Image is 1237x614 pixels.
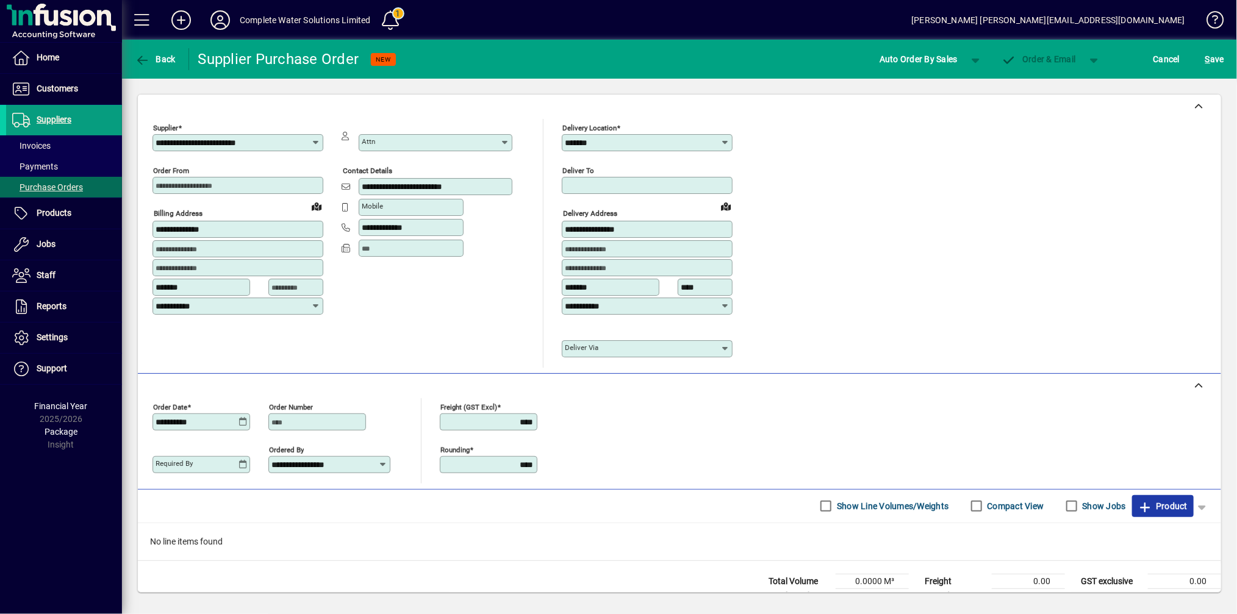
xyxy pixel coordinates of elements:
[562,166,594,175] mat-label: Deliver To
[911,10,1185,30] div: [PERSON_NAME] [PERSON_NAME][EMAIL_ADDRESS][DOMAIN_NAME]
[1138,496,1188,516] span: Product
[153,124,178,132] mat-label: Supplier
[1205,49,1224,69] span: ave
[6,177,122,198] a: Purchase Orders
[12,141,51,151] span: Invoices
[562,124,617,132] mat-label: Delivery Location
[362,202,383,210] mat-label: Mobile
[156,459,193,468] mat-label: Required by
[132,48,179,70] button: Back
[37,239,56,249] span: Jobs
[1132,495,1194,517] button: Product
[919,588,992,603] td: Rounding
[198,49,359,69] div: Supplier Purchase Order
[762,588,836,603] td: Total Weight
[440,445,470,454] mat-label: Rounding
[37,301,66,311] span: Reports
[37,84,78,93] span: Customers
[1075,588,1148,603] td: GST
[122,48,189,70] app-page-header-button: Back
[376,55,391,63] span: NEW
[201,9,240,31] button: Profile
[135,54,176,64] span: Back
[6,198,122,229] a: Products
[985,500,1044,512] label: Compact View
[307,196,326,216] a: View on map
[836,574,909,588] td: 0.0000 M³
[992,574,1065,588] td: 0.00
[1080,500,1126,512] label: Show Jobs
[6,156,122,177] a: Payments
[1150,48,1183,70] button: Cancel
[6,229,122,260] a: Jobs
[762,574,836,588] td: Total Volume
[836,588,909,603] td: 0.0000 Kg
[6,43,122,73] a: Home
[1148,588,1221,603] td: 0.00
[834,500,948,512] label: Show Line Volumes/Weights
[269,445,304,454] mat-label: Ordered by
[1153,49,1180,69] span: Cancel
[919,574,992,588] td: Freight
[240,10,371,30] div: Complete Water Solutions Limited
[6,291,122,322] a: Reports
[269,402,313,411] mat-label: Order number
[6,323,122,353] a: Settings
[1197,2,1222,42] a: Knowledge Base
[880,49,958,69] span: Auto Order By Sales
[37,332,68,342] span: Settings
[153,166,189,175] mat-label: Order from
[873,48,964,70] button: Auto Order By Sales
[6,74,122,104] a: Customers
[1002,54,1076,64] span: Order & Email
[1202,48,1227,70] button: Save
[45,427,77,437] span: Package
[35,401,88,411] span: Financial Year
[37,270,56,280] span: Staff
[716,196,736,216] a: View on map
[153,402,187,411] mat-label: Order date
[1075,574,1148,588] td: GST exclusive
[362,137,375,146] mat-label: Attn
[138,523,1221,560] div: No line items found
[995,48,1082,70] button: Order & Email
[12,162,58,171] span: Payments
[440,402,497,411] mat-label: Freight (GST excl)
[6,260,122,291] a: Staff
[37,208,71,218] span: Products
[37,52,59,62] span: Home
[6,354,122,384] a: Support
[12,182,83,192] span: Purchase Orders
[1205,54,1210,64] span: S
[565,343,598,352] mat-label: Deliver via
[162,9,201,31] button: Add
[1148,574,1221,588] td: 0.00
[37,115,71,124] span: Suppliers
[6,135,122,156] a: Invoices
[37,363,67,373] span: Support
[992,588,1065,603] td: 0.00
